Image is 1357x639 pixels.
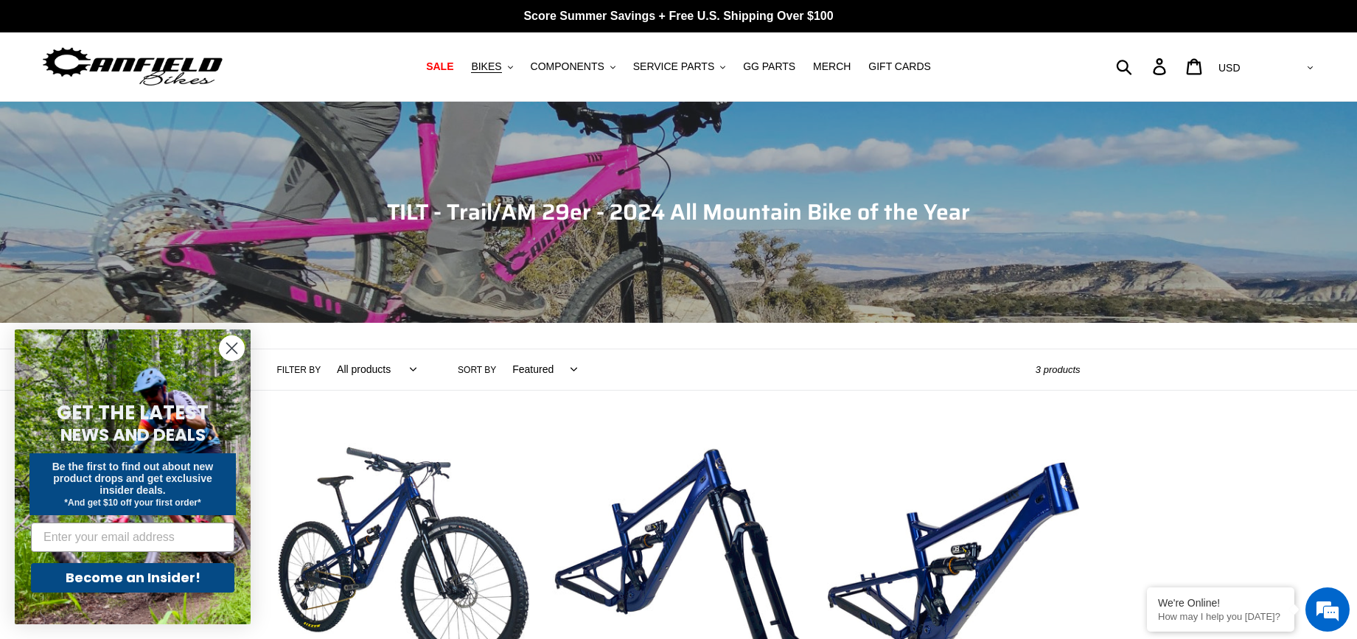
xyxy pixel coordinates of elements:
[464,57,520,77] button: BIKES
[806,57,858,77] a: MERCH
[743,60,795,73] span: GG PARTS
[1124,50,1162,83] input: Search
[31,563,234,593] button: Become an Insider!
[31,523,234,552] input: Enter your email address
[426,60,453,73] span: SALE
[1036,364,1081,375] span: 3 products
[64,497,200,508] span: *And get $10 off your first order*
[1158,597,1283,609] div: We're Online!
[813,60,851,73] span: MERCH
[219,335,245,361] button: Close dialog
[736,57,803,77] a: GG PARTS
[531,60,604,73] span: COMPONENTS
[471,60,501,73] span: BIKES
[523,57,623,77] button: COMPONENTS
[861,57,938,77] a: GIFT CARDS
[458,363,496,377] label: Sort by
[1158,611,1283,622] p: How may I help you today?
[387,195,970,229] span: TILT - Trail/AM 29er - 2024 All Mountain Bike of the Year
[277,363,321,377] label: Filter by
[57,399,209,426] span: GET THE LATEST
[60,423,206,447] span: NEWS AND DEALS
[41,43,225,90] img: Canfield Bikes
[419,57,461,77] a: SALE
[633,60,714,73] span: SERVICE PARTS
[868,60,931,73] span: GIFT CARDS
[626,57,733,77] button: SERVICE PARTS
[52,461,214,496] span: Be the first to find out about new product drops and get exclusive insider deals.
